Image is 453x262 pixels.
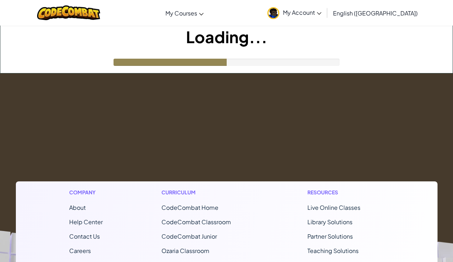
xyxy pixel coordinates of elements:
a: My Courses [162,3,207,23]
a: Ozaria Classroom [161,247,209,254]
h1: Resources [307,189,384,196]
a: CodeCombat Classroom [161,218,231,226]
span: CodeCombat Home [161,204,218,211]
span: Contact Us [69,232,100,240]
img: CodeCombat logo [37,5,100,20]
a: CodeCombat Junior [161,232,217,240]
h1: Loading... [0,26,453,48]
a: About [69,204,86,211]
a: Library Solutions [307,218,352,226]
h1: Company [69,189,103,196]
a: Partner Solutions [307,232,353,240]
a: Careers [69,247,91,254]
a: English ([GEOGRAPHIC_DATA]) [329,3,421,23]
h1: Curriculum [161,189,249,196]
span: My Account [283,9,321,16]
span: My Courses [165,9,197,17]
span: English ([GEOGRAPHIC_DATA]) [333,9,418,17]
a: Live Online Classes [307,204,360,211]
img: avatar [267,7,279,19]
a: Teaching Solutions [307,247,359,254]
a: My Account [264,1,325,24]
a: Help Center [69,218,103,226]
